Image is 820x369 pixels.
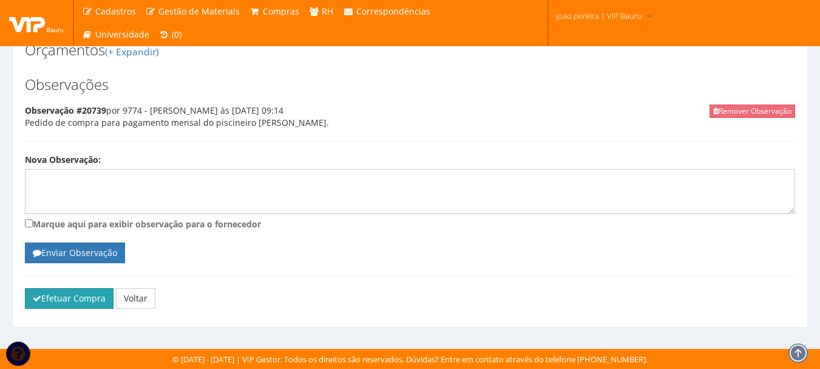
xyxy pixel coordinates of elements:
div: por 9774 - [PERSON_NAME] às [DATE] 09:14 Pedido de compra para pagamento mensal do piscineiro [PE... [25,105,795,142]
span: Gestão de Materiais [158,5,240,17]
h3: Observações [25,77,795,92]
img: logo [9,14,64,32]
span: Universidade [95,29,149,40]
button: Efetuar Compra [25,288,114,309]
button: Enviar Observação [25,243,125,263]
a: (+ Expandir) [105,45,159,58]
a: Universidade [77,23,154,46]
input: Marque aqui para exibir observação para o fornecedor [25,219,33,227]
span: Correspondências [356,5,430,17]
label: Marque aqui para exibir observação para o fornecedor [25,217,795,230]
button: Remover Observação [710,105,795,117]
span: (0) [172,29,181,40]
span: joao.pereira | VIP Bauru [556,10,642,22]
div: © [DATE] - [DATE] | VIP Gestor. Todos os direitos são reservados. Dúvidas? Entre em contato atrav... [172,354,648,365]
span: Compras [263,5,299,17]
label: Nova Observação: [25,154,101,166]
a: (0) [154,23,187,46]
span: Cadastros [95,5,136,17]
a: Voltar [116,288,155,309]
span: RH [322,5,333,17]
h3: Orçamentos [25,42,795,58]
strong: Observação #20739 [25,105,106,116]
